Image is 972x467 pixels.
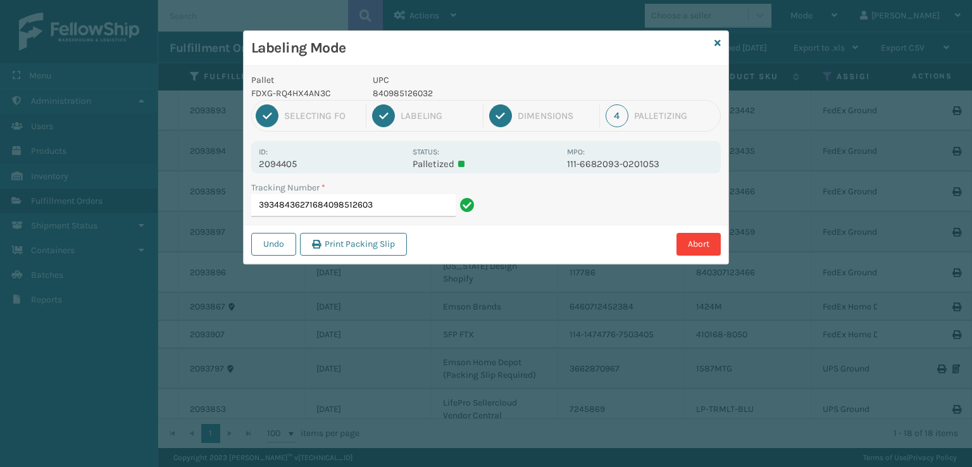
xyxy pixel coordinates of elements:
div: 3 [489,104,512,127]
h3: Labeling Mode [251,39,709,58]
label: Id: [259,147,268,156]
div: Palletizing [634,110,716,121]
p: FDXG-RQ4HX4AN3C [251,87,358,100]
div: Selecting FO [284,110,360,121]
p: Pallet [251,73,358,87]
label: Status: [413,147,439,156]
div: Labeling [401,110,477,121]
button: Print Packing Slip [300,233,407,256]
p: Palletized [413,158,559,170]
p: UPC [373,73,559,87]
label: Tracking Number [251,181,325,194]
div: 1 [256,104,278,127]
div: 2 [372,104,395,127]
p: 111-6682093-0201053 [567,158,713,170]
p: 2094405 [259,158,405,170]
label: MPO: [567,147,585,156]
button: Undo [251,233,296,256]
div: Dimensions [518,110,594,121]
button: Abort [676,233,721,256]
div: 4 [606,104,628,127]
p: 840985126032 [373,87,559,100]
